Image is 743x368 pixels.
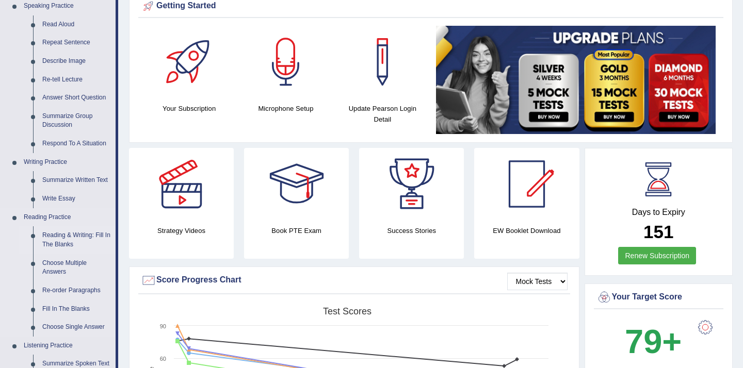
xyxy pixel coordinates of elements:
h4: Update Pearson Login Detail [340,103,426,125]
tspan: Test scores [323,306,372,316]
a: Writing Practice [19,153,116,172]
a: Choose Multiple Answers [38,254,116,281]
a: Summarize Written Text [38,171,116,190]
a: Re-order Paragraphs [38,281,116,300]
a: Fill In The Blanks [38,300,116,319]
a: Read Aloud [38,15,116,34]
div: Your Target Score [596,290,721,305]
div: Score Progress Chart [141,273,568,288]
img: small5.jpg [436,26,716,134]
b: 79+ [625,323,682,360]
a: Re-tell Lecture [38,71,116,89]
a: Reading & Writing: Fill In The Blanks [38,226,116,254]
b: 151 [643,222,673,242]
h4: Days to Expiry [596,208,721,217]
a: Listening Practice [19,337,116,355]
h4: EW Booklet Download [474,225,579,236]
h4: Strategy Videos [129,225,234,236]
h4: Book PTE Exam [244,225,349,236]
h4: Your Subscription [146,103,232,114]
a: Answer Short Question [38,89,116,107]
a: Reading Practice [19,208,116,227]
a: Summarize Group Discussion [38,107,116,135]
text: 60 [160,356,166,362]
a: Respond To A Situation [38,135,116,153]
a: Renew Subscription [618,247,696,264]
a: Repeat Sentence [38,34,116,52]
a: Choose Single Answer [38,318,116,337]
text: 90 [160,323,166,329]
a: Write Essay [38,190,116,208]
h4: Success Stories [359,225,464,236]
a: Describe Image [38,52,116,71]
h4: Microphone Setup [243,103,329,114]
